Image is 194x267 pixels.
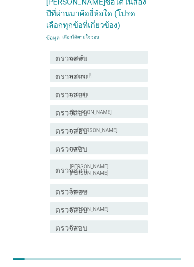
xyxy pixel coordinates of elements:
font: ฮาร์[PERSON_NAME] [70,127,117,133]
font: ฮอนด้า [70,55,86,61]
font: ตรวจสอบ [55,108,87,116]
font: ตรวจสอบ [55,165,87,173]
font: เลือกได้ตามใจชอบ [62,34,99,39]
font: อื่น ๆ [70,224,81,230]
font: ข้อมูล [46,34,60,39]
font: ตรวจสอบ [55,126,87,134]
font: ตรวจสอบ [55,90,87,97]
font: ยามาฮ่า [70,91,88,97]
font: ตรวจสอบ [55,72,87,79]
font: ตรวจสอบ [55,144,87,152]
font: คาวาซากิ [70,73,92,79]
font: ตรวจสอบ [55,53,87,61]
font: ตรวจสอบ [55,223,87,231]
font: ตรวจสอบ [55,205,87,213]
font: โซนเตส [70,188,88,194]
font: [PERSON_NAME] [70,206,108,212]
font: บี[PERSON_NAME] [70,109,112,115]
font: [PERSON_NAME][PERSON_NAME] [70,163,108,176]
font: ตรวจสอบ [55,187,87,195]
font: เวสป้า [70,145,84,151]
